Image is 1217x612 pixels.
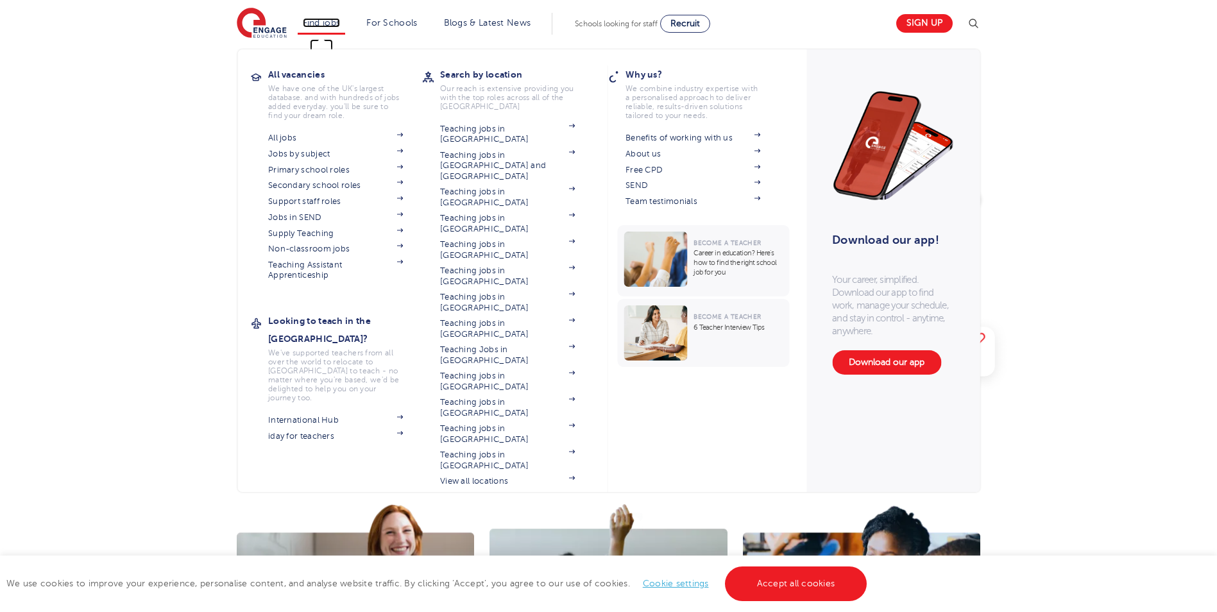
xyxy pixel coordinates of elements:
[694,323,783,332] p: 6 Teacher Interview Tips
[440,371,575,392] a: Teaching jobs in [GEOGRAPHIC_DATA]
[268,431,403,441] a: iday for teachers
[440,187,575,208] a: Teaching jobs in [GEOGRAPHIC_DATA]
[617,299,792,367] a: Become a Teacher6 Teacher Interview Tips
[725,566,867,601] a: Accept all cookies
[268,65,422,83] h3: All vacancies
[440,292,575,313] a: Teaching jobs in [GEOGRAPHIC_DATA]
[268,260,403,281] a: Teaching Assistant Apprenticeship
[268,212,403,223] a: Jobs in SEND
[268,312,422,402] a: Looking to teach in the [GEOGRAPHIC_DATA]?We've supported teachers from all over the world to rel...
[444,18,531,28] a: Blogs & Latest News
[575,19,658,28] span: Schools looking for staff
[617,225,792,296] a: Become a TeacherCareer in education? Here’s how to find the right school job for you
[694,239,761,246] span: Become a Teacher
[268,228,403,239] a: Supply Teaching
[237,8,287,40] img: Engage Education
[268,65,422,120] a: All vacanciesWe have one of the UK's largest database. and with hundreds of jobs added everyday. ...
[626,180,760,191] a: SEND
[440,65,594,83] h3: Search by location
[660,15,710,33] a: Recruit
[832,273,954,337] p: Your career, simplified. Download our app to find work, manage your schedule, and stay in control...
[440,239,575,260] a: Teaching jobs in [GEOGRAPHIC_DATA]
[440,65,594,111] a: Search by locationOur reach is extensive providing you with the top roles across all of the [GEOG...
[6,579,870,588] span: We use cookies to improve your experience, personalise content, and analyse website traffic. By c...
[268,244,403,254] a: Non-classroom jobs
[694,313,761,320] span: Become a Teacher
[440,266,575,287] a: Teaching jobs in [GEOGRAPHIC_DATA]
[268,415,403,425] a: International Hub
[694,248,783,277] p: Career in education? Here’s how to find the right school job for you
[268,149,403,159] a: Jobs by subject
[626,65,779,120] a: Why us?We combine industry expertise with a personalised approach to deliver reliable, results-dr...
[268,84,403,120] p: We have one of the UK's largest database. and with hundreds of jobs added everyday. you'll be sur...
[268,133,403,143] a: All jobs
[440,423,575,445] a: Teaching jobs in [GEOGRAPHIC_DATA]
[832,350,941,375] a: Download our app
[832,226,948,254] h3: Download our app!
[896,14,953,33] a: Sign up
[626,133,760,143] a: Benefits of working with us
[626,196,760,207] a: Team testimonials
[440,450,575,471] a: Teaching jobs in [GEOGRAPHIC_DATA]
[268,165,403,175] a: Primary school roles
[268,196,403,207] a: Support staff roles
[626,65,779,83] h3: Why us?
[626,84,760,120] p: We combine industry expertise with a personalised approach to deliver reliable, results-driven so...
[268,180,403,191] a: Secondary school roles
[440,84,575,111] p: Our reach is extensive providing you with the top roles across all of the [GEOGRAPHIC_DATA]
[303,18,341,28] a: Find jobs
[366,18,417,28] a: For Schools
[268,348,403,402] p: We've supported teachers from all over the world to relocate to [GEOGRAPHIC_DATA] to teach - no m...
[626,165,760,175] a: Free CPD
[268,312,422,348] h3: Looking to teach in the [GEOGRAPHIC_DATA]?
[440,124,575,145] a: Teaching jobs in [GEOGRAPHIC_DATA]
[626,149,760,159] a: About us
[643,579,709,588] a: Cookie settings
[440,476,575,486] a: View all locations
[440,397,575,418] a: Teaching jobs in [GEOGRAPHIC_DATA]
[670,19,700,28] span: Recruit
[440,150,575,182] a: Teaching jobs in [GEOGRAPHIC_DATA] and [GEOGRAPHIC_DATA]
[440,213,575,234] a: Teaching jobs in [GEOGRAPHIC_DATA]
[440,318,575,339] a: Teaching jobs in [GEOGRAPHIC_DATA]
[440,344,575,366] a: Teaching Jobs in [GEOGRAPHIC_DATA]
